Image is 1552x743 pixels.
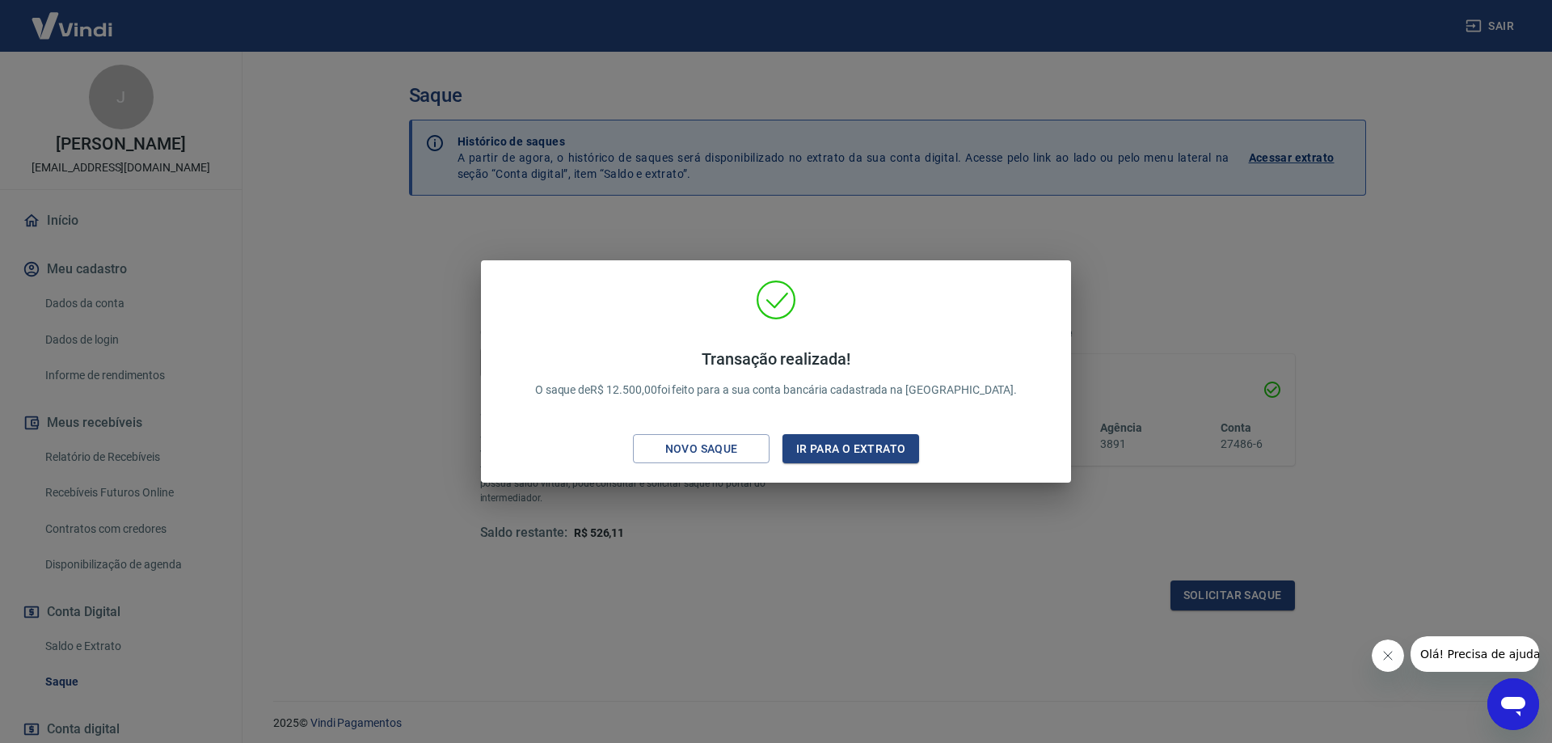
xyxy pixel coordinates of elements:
[782,434,919,464] button: Ir para o extrato
[535,349,1018,369] h4: Transação realizada!
[1411,636,1539,672] iframe: Mensagem da empresa
[535,349,1018,399] p: O saque de R$ 12.500,00 foi feito para a sua conta bancária cadastrada na [GEOGRAPHIC_DATA].
[10,11,136,24] span: Olá! Precisa de ajuda?
[646,439,757,459] div: Novo saque
[1372,640,1404,672] iframe: Fechar mensagem
[633,434,770,464] button: Novo saque
[1487,678,1539,730] iframe: Botão para abrir a janela de mensagens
